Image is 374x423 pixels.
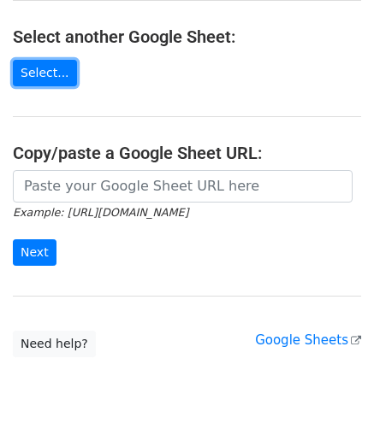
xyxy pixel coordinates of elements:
[255,332,361,348] a: Google Sheets
[288,341,374,423] div: Widget de chat
[13,143,361,163] h4: Copy/paste a Google Sheet URL:
[13,239,56,266] input: Next
[13,60,77,86] a: Select...
[13,206,188,219] small: Example: [URL][DOMAIN_NAME]
[13,26,361,47] h4: Select another Google Sheet:
[13,170,353,203] input: Paste your Google Sheet URL here
[13,331,96,357] a: Need help?
[288,341,374,423] iframe: Chat Widget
